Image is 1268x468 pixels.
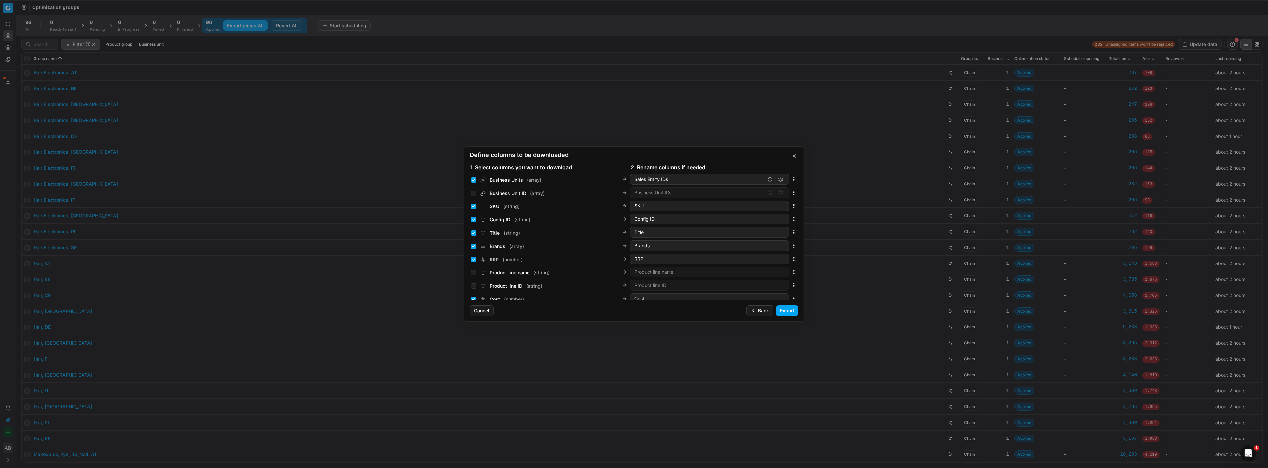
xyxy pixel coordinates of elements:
span: Cost [490,296,500,303]
span: ( number ) [504,296,524,303]
iframe: Intercom live chat [1240,445,1256,461]
span: RRP [490,256,499,263]
span: ( string ) [514,216,530,223]
h2: Define columns to be downloaded [470,152,798,158]
span: Config ID [490,216,510,223]
span: Product line ID [490,283,522,289]
span: Product line name [490,269,529,276]
span: ( string ) [526,283,542,289]
span: ( array ) [527,177,541,183]
span: ( array ) [530,190,545,197]
span: 1 [1254,445,1259,451]
span: ( string ) [533,269,550,276]
div: 2. Rename columns if needed: [631,163,792,171]
span: Business Unit ID [490,190,526,197]
span: SKU [490,203,499,210]
span: ( array ) [509,243,524,250]
span: ( string ) [504,230,520,236]
span: ( string ) [503,203,520,210]
span: Business Units [490,177,523,183]
button: Export [776,305,798,316]
span: Brands [490,243,505,250]
button: Back [746,305,773,316]
span: Title [490,230,500,236]
button: Cancel [470,305,494,316]
div: 1. Select columns you want to download: [470,163,631,171]
span: ( number ) [503,256,523,263]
